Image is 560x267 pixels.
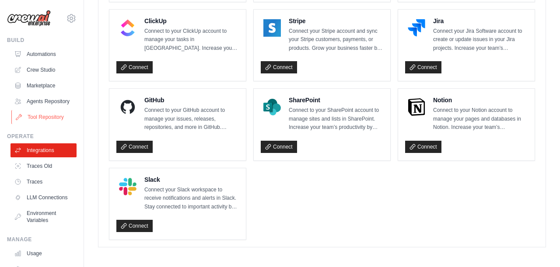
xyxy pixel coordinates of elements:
img: Logo [7,10,51,27]
a: Connect [116,61,153,73]
a: Traces [10,175,77,189]
img: Stripe Logo [263,19,281,37]
p: Connect your Stripe account and sync your Stripe customers, payments, or products. Grow your busi... [289,27,383,53]
a: Integrations [10,143,77,157]
p: Connect your Jira Software account to create or update issues in your Jira projects. Increase you... [433,27,528,53]
a: Automations [10,47,77,61]
div: Operate [7,133,77,140]
a: Connect [116,141,153,153]
img: Slack Logo [119,178,136,195]
p: Connect to your SharePoint account to manage sites and lists in SharePoint. Increase your team’s ... [289,106,383,132]
h4: Stripe [289,17,383,25]
a: Marketplace [10,79,77,93]
p: Connect to your Notion account to manage your pages and databases in Notion. Increase your team’s... [433,106,528,132]
a: LLM Connections [10,191,77,205]
h4: Notion [433,96,528,104]
h4: ClickUp [144,17,239,25]
img: GitHub Logo [119,98,136,116]
a: Connect [116,220,153,232]
a: Tool Repository [11,110,77,124]
a: Connect [261,61,297,73]
a: Connect [405,141,441,153]
a: Crew Studio [10,63,77,77]
p: Connect to your ClickUp account to manage your tasks in [GEOGRAPHIC_DATA]. Increase your team’s p... [144,27,239,53]
img: Jira Logo [408,19,425,37]
a: Connect [261,141,297,153]
a: Traces Old [10,159,77,173]
img: Notion Logo [408,98,425,116]
a: Agents Repository [10,94,77,108]
h4: SharePoint [289,96,383,104]
a: Usage [10,246,77,260]
h4: Slack [144,175,239,184]
div: Build [7,37,77,44]
a: Connect [405,61,441,73]
p: Connect your Slack workspace to receive notifications and alerts in Slack. Stay connected to impo... [144,186,239,212]
h4: GitHub [144,96,239,104]
div: Manage [7,236,77,243]
h4: Jira [433,17,528,25]
a: Environment Variables [10,206,77,227]
img: SharePoint Logo [263,98,281,116]
p: Connect to your GitHub account to manage your issues, releases, repositories, and more in GitHub.... [144,106,239,132]
img: ClickUp Logo [119,19,136,37]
